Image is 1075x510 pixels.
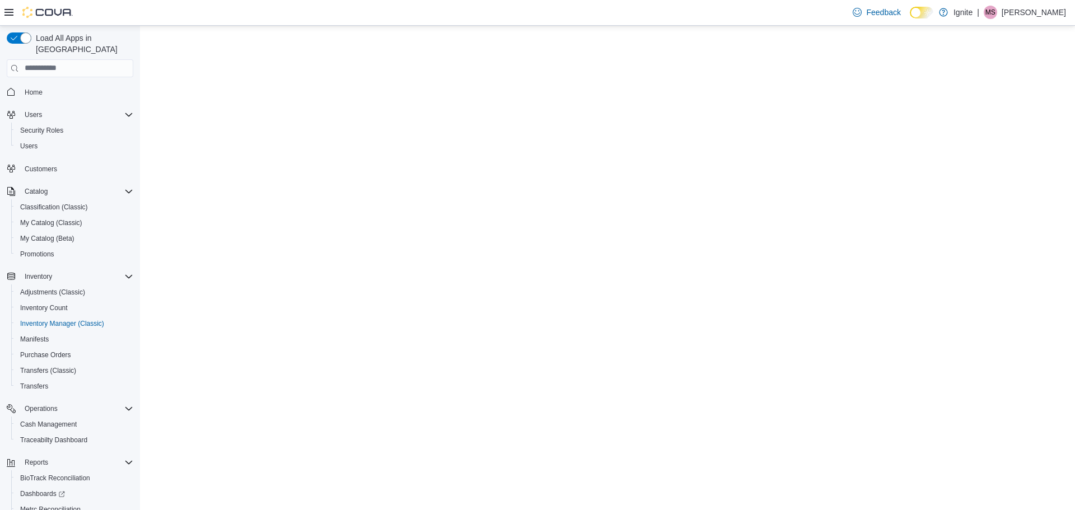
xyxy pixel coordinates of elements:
[16,124,68,137] a: Security Roles
[20,126,63,135] span: Security Roles
[20,456,133,469] span: Reports
[16,286,133,299] span: Adjustments (Classic)
[11,123,138,138] button: Security Roles
[16,301,133,315] span: Inventory Count
[16,301,72,315] a: Inventory Count
[20,218,82,227] span: My Catalog (Classic)
[11,215,138,231] button: My Catalog (Classic)
[16,487,69,500] a: Dashboards
[20,250,54,259] span: Promotions
[20,288,85,297] span: Adjustments (Classic)
[954,6,973,19] p: Ignite
[20,270,133,283] span: Inventory
[2,269,138,284] button: Inventory
[11,432,138,448] button: Traceabilty Dashboard
[16,380,133,393] span: Transfers
[16,139,133,153] span: Users
[20,335,49,344] span: Manifests
[11,363,138,378] button: Transfers (Classic)
[16,418,133,431] span: Cash Management
[20,436,87,445] span: Traceabilty Dashboard
[11,316,138,331] button: Inventory Manager (Classic)
[16,317,109,330] a: Inventory Manager (Classic)
[20,489,65,498] span: Dashboards
[20,319,104,328] span: Inventory Manager (Classic)
[16,348,133,362] span: Purchase Orders
[16,139,42,153] a: Users
[11,138,138,154] button: Users
[20,366,76,375] span: Transfers (Classic)
[31,32,133,55] span: Load All Apps in [GEOGRAPHIC_DATA]
[16,216,87,230] a: My Catalog (Classic)
[25,88,43,97] span: Home
[2,184,138,199] button: Catalog
[1002,6,1066,19] p: [PERSON_NAME]
[16,487,133,500] span: Dashboards
[910,18,910,19] span: Dark Mode
[2,161,138,177] button: Customers
[22,7,73,18] img: Cova
[16,418,81,431] a: Cash Management
[16,333,53,346] a: Manifests
[20,420,77,429] span: Cash Management
[16,247,59,261] a: Promotions
[20,185,52,198] button: Catalog
[16,380,53,393] a: Transfers
[11,300,138,316] button: Inventory Count
[910,7,933,18] input: Dark Mode
[25,404,58,413] span: Operations
[11,470,138,486] button: BioTrack Reconciliation
[20,456,53,469] button: Reports
[16,433,92,447] a: Traceabilty Dashboard
[16,433,133,447] span: Traceabilty Dashboard
[16,364,81,377] a: Transfers (Classic)
[20,402,62,415] button: Operations
[11,347,138,363] button: Purchase Orders
[25,165,57,174] span: Customers
[16,216,133,230] span: My Catalog (Classic)
[25,458,48,467] span: Reports
[16,471,95,485] a: BioTrack Reconciliation
[20,203,88,212] span: Classification (Classic)
[20,108,46,121] button: Users
[11,199,138,215] button: Classification (Classic)
[20,108,133,121] span: Users
[20,474,90,483] span: BioTrack Reconciliation
[11,331,138,347] button: Manifests
[11,284,138,300] button: Adjustments (Classic)
[16,247,133,261] span: Promotions
[11,246,138,262] button: Promotions
[16,317,133,330] span: Inventory Manager (Classic)
[20,270,57,283] button: Inventory
[20,85,133,99] span: Home
[20,142,38,151] span: Users
[20,162,62,176] a: Customers
[2,107,138,123] button: Users
[977,6,979,19] p: |
[2,84,138,100] button: Home
[25,187,48,196] span: Catalog
[20,303,68,312] span: Inventory Count
[2,401,138,417] button: Operations
[16,348,76,362] a: Purchase Orders
[984,6,997,19] div: Maddison Smith
[20,382,48,391] span: Transfers
[25,272,52,281] span: Inventory
[16,232,133,245] span: My Catalog (Beta)
[11,231,138,246] button: My Catalog (Beta)
[16,200,133,214] span: Classification (Classic)
[16,232,79,245] a: My Catalog (Beta)
[16,200,92,214] a: Classification (Classic)
[866,7,900,18] span: Feedback
[848,1,905,24] a: Feedback
[985,6,995,19] span: MS
[20,350,71,359] span: Purchase Orders
[16,286,90,299] a: Adjustments (Classic)
[2,455,138,470] button: Reports
[11,417,138,432] button: Cash Management
[20,162,133,176] span: Customers
[20,185,133,198] span: Catalog
[16,124,133,137] span: Security Roles
[16,471,133,485] span: BioTrack Reconciliation
[20,402,133,415] span: Operations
